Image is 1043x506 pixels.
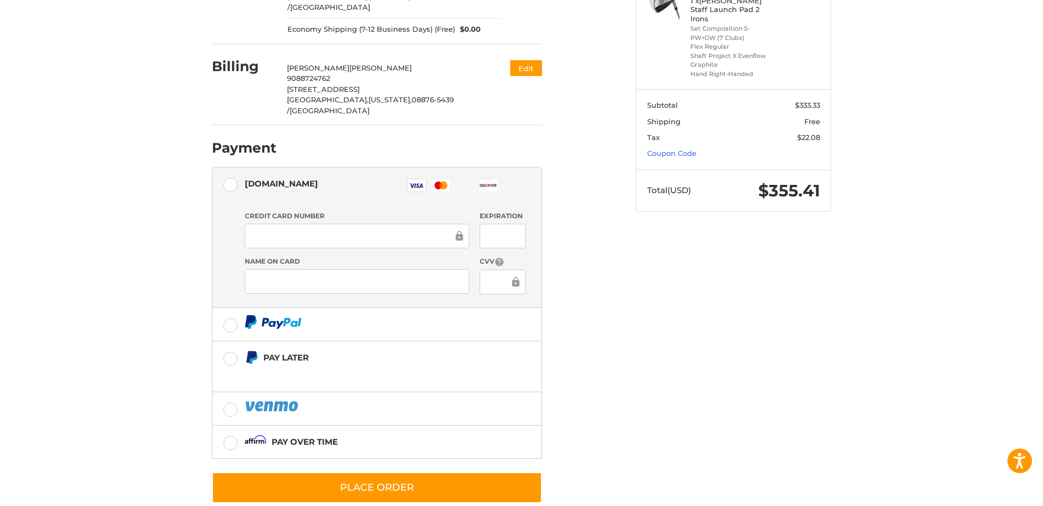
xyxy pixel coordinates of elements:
span: 9088724762 [287,74,330,83]
iframe: PayPal Message 1 [245,369,474,379]
img: PayPal icon [245,399,301,413]
span: $333.33 [795,101,820,109]
label: Expiration [480,211,525,221]
span: Free [804,117,820,126]
h2: Payment [212,139,276,156]
span: $355.41 [758,181,820,201]
label: CVV [480,257,525,267]
a: Coupon Code [647,149,696,158]
div: [DOMAIN_NAME] [245,175,318,193]
span: 08876-5439 / [287,95,454,115]
label: Credit Card Number [245,211,469,221]
li: Shaft Project X Evenflow Graphite [690,51,774,69]
li: Flex Regular [690,42,774,51]
span: [STREET_ADDRESS] [287,85,360,94]
img: Affirm icon [245,435,267,449]
span: $0.00 [455,24,481,35]
li: Hand Right-Handed [690,69,774,79]
img: Pay Later icon [245,351,258,364]
span: Total (USD) [647,185,691,195]
li: Set Composition 5-PW+GW (7 Clubs) [690,24,774,42]
span: [GEOGRAPHIC_DATA] [290,106,370,115]
span: [PERSON_NAME] [287,63,349,72]
button: Place Order [212,472,542,503]
span: $22.08 [797,133,820,142]
span: Economy Shipping (7-12 Business Days) (Free) [287,24,455,35]
span: Subtotal [647,101,678,109]
span: [GEOGRAPHIC_DATA], [287,95,368,104]
img: PayPal icon [245,315,302,329]
span: [US_STATE], [368,95,412,104]
span: Tax [647,133,660,142]
button: Edit [510,60,542,76]
div: Pay over time [272,433,338,451]
span: [GEOGRAPHIC_DATA] [290,3,370,11]
label: Name on Card [245,257,469,266]
h2: Billing [212,58,276,75]
div: Pay Later [263,348,473,367]
span: [PERSON_NAME] [349,63,412,72]
span: Shipping [647,117,681,126]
